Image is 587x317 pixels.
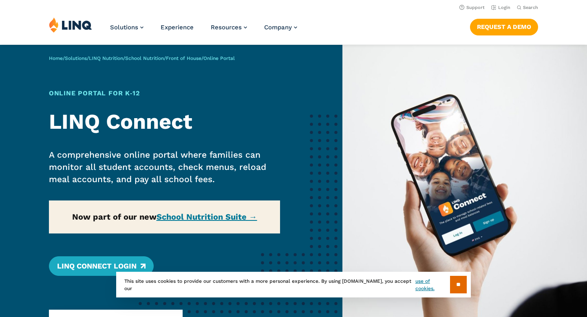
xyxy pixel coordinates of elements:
[49,55,63,61] a: Home
[161,24,194,31] a: Experience
[470,17,538,35] nav: Button Navigation
[49,17,92,33] img: LINQ | K‑12 Software
[211,24,247,31] a: Resources
[49,55,235,61] span: / / / / /
[110,24,138,31] span: Solutions
[211,24,242,31] span: Resources
[110,17,297,44] nav: Primary Navigation
[116,272,471,297] div: This site uses cookies to provide our customers with a more personal experience. By using [DOMAIN...
[203,55,235,61] span: Online Portal
[470,19,538,35] a: Request a Demo
[49,149,280,185] p: A comprehensive online portal where families can monitor all student accounts, check menus, reloa...
[72,212,257,222] strong: Now part of our new
[517,4,538,11] button: Open Search Bar
[264,24,297,31] a: Company
[166,55,201,61] a: Front of House
[89,55,123,61] a: LINQ Nutrition
[415,277,450,292] a: use of cookies.
[523,5,538,10] span: Search
[49,88,280,98] h1: Online Portal for K‑12
[65,55,87,61] a: Solutions
[459,5,485,10] a: Support
[110,24,143,31] a: Solutions
[49,109,192,134] strong: LINQ Connect
[491,5,510,10] a: Login
[125,55,164,61] a: School Nutrition
[49,256,154,276] a: LINQ Connect Login
[264,24,292,31] span: Company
